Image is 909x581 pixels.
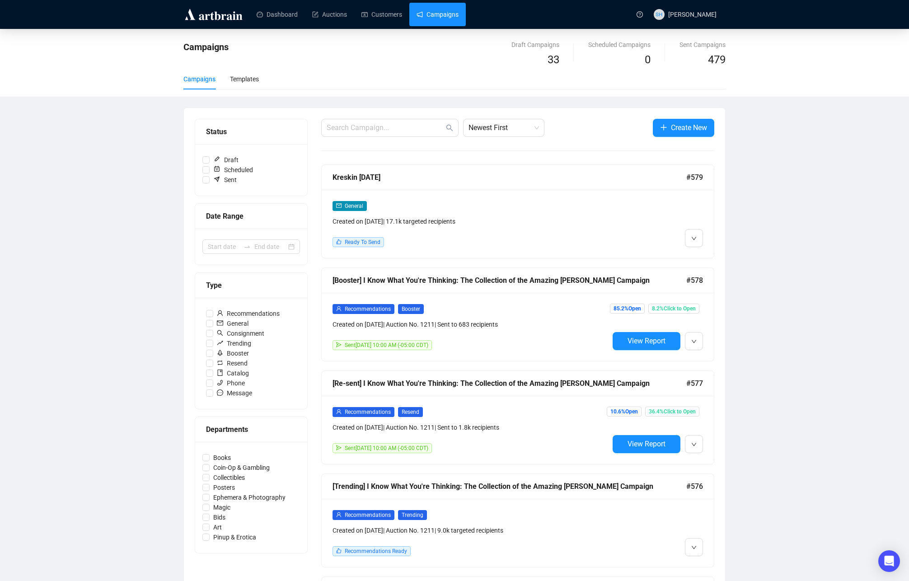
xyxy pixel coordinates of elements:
span: Campaigns [183,42,229,52]
div: Open Intercom Messenger [878,550,900,572]
span: Posters [210,483,239,492]
span: send [336,445,342,450]
div: Campaigns [183,74,216,84]
span: Resend [398,407,423,417]
span: user [336,409,342,414]
span: Sent [DATE] 10:00 AM (-05:00 CDT) [345,445,428,451]
span: Ephemera & Photography [210,492,289,502]
span: Recommendations Ready [345,548,407,554]
span: #577 [686,378,703,389]
button: Create New [653,119,714,137]
span: user [336,512,342,517]
div: [Re-sent] I Know What You're Thinking: The Collection of the Amazing [PERSON_NAME] Campaign [333,378,686,389]
span: user [336,306,342,311]
span: plus [660,124,667,131]
span: Recommendations [213,309,283,319]
span: down [691,339,697,344]
span: 36.4% Click to Open [645,407,699,417]
span: Draft [210,155,242,165]
span: Bids [210,512,229,522]
span: mail [336,203,342,208]
div: Created on [DATE] | Auction No. 1211 | Sent to 683 recipients [333,319,609,329]
span: View Report [628,337,665,345]
img: logo [183,7,244,22]
span: Collectibles [210,473,248,483]
span: SH [656,10,662,19]
span: Magic [210,502,234,512]
span: Books [210,453,234,463]
div: Date Range [206,211,296,222]
span: Consignment [213,328,268,338]
div: Templates [230,74,259,84]
span: search [217,330,223,336]
span: Recommendations [345,512,391,518]
span: book [217,370,223,376]
span: Phone [213,378,248,388]
span: 10.6% Open [607,407,642,417]
a: Kreskin [DATE]#579mailGeneralCreated on [DATE]| 17.1k targeted recipientslikeReady To Send [321,164,714,258]
span: like [336,548,342,553]
span: swap-right [244,243,251,250]
span: General [213,319,252,328]
span: General [345,203,363,209]
div: Created on [DATE] | 17.1k targeted recipients [333,216,609,226]
span: Sent [DATE] 10:00 AM (-05:00 CDT) [345,342,428,348]
span: message [217,389,223,396]
span: 479 [708,53,726,66]
div: [Trending] I Know What You're Thinking: The Collection of the Amazing [PERSON_NAME] Campaign [333,481,686,492]
a: [Trending] I Know What You're Thinking: The Collection of the Amazing [PERSON_NAME] Campaign#576u... [321,473,714,567]
span: search [446,124,453,131]
span: #579 [686,172,703,183]
span: #578 [686,275,703,286]
a: Campaigns [417,3,459,26]
button: View Report [613,332,680,350]
span: down [691,236,697,241]
span: Trending [398,510,427,520]
div: [Booster] I Know What You're Thinking: The Collection of the Amazing [PERSON_NAME] Campaign [333,275,686,286]
span: phone [217,380,223,386]
a: [Re-sent] I Know What You're Thinking: The Collection of the Amazing [PERSON_NAME] Campaign#577us... [321,370,714,464]
span: Scheduled [210,165,257,175]
a: Customers [361,3,402,26]
span: Newest First [469,119,539,136]
span: Coin-Op & Gambling [210,463,273,473]
span: user [217,310,223,316]
span: 8.2% Click to Open [648,304,699,314]
span: Booster [398,304,424,314]
a: [Booster] I Know What You're Thinking: The Collection of the Amazing [PERSON_NAME] Campaign#578us... [321,267,714,361]
span: to [244,243,251,250]
span: like [336,239,342,244]
span: 0 [645,53,651,66]
div: Sent Campaigns [679,40,726,50]
span: [PERSON_NAME] [668,11,717,18]
span: 85.2% Open [610,304,645,314]
span: #576 [686,481,703,492]
div: Created on [DATE] | Auction No. 1211 | Sent to 1.8k recipients [333,422,609,432]
a: Dashboard [257,3,298,26]
span: Recommendations [345,306,391,312]
span: Message [213,388,256,398]
span: retweet [217,360,223,366]
span: down [691,545,697,550]
span: Trending [213,338,255,348]
span: down [691,442,697,447]
span: Ready To Send [345,239,380,245]
span: mail [217,320,223,326]
span: Resend [213,358,251,368]
span: Booster [213,348,253,358]
span: Recommendations [345,409,391,415]
span: Create New [671,122,707,133]
input: End date [254,242,286,252]
span: question-circle [637,11,643,18]
input: Start date [208,242,240,252]
div: Kreskin [DATE] [333,172,686,183]
span: send [336,342,342,347]
span: Pinup & Erotica [210,532,260,542]
button: View Report [613,435,680,453]
a: Auctions [312,3,347,26]
div: Created on [DATE] | Auction No. 1211 | 9.0k targeted recipients [333,525,609,535]
span: View Report [628,440,665,448]
span: 33 [548,53,559,66]
div: Draft Campaigns [511,40,559,50]
span: Sent [210,175,240,185]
